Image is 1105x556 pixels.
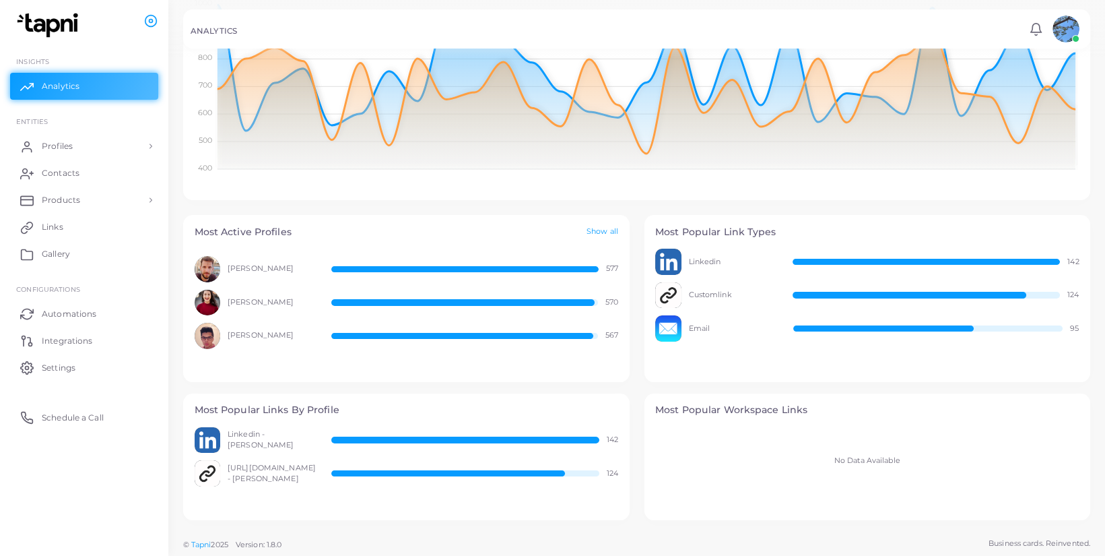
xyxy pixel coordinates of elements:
[197,53,211,62] tspan: 800
[655,226,1079,238] h4: Most Popular Link Types
[16,57,49,65] span: INSIGHTS
[42,140,73,152] span: Profiles
[1067,257,1079,268] span: 142
[989,538,1090,549] span: Business cards. Reinvented.
[10,327,158,354] a: Integrations
[228,463,316,485] span: [URL][DOMAIN_NAME] - [PERSON_NAME]
[195,427,221,454] img: avatar
[195,226,292,238] h4: Most Active Profiles
[587,226,618,238] a: Show all
[228,429,316,451] span: Linkedin - [PERSON_NAME]
[10,354,158,381] a: Settings
[191,540,211,549] a: Tapni
[42,308,96,320] span: Automations
[42,194,80,206] span: Products
[10,214,158,241] a: Links
[42,362,75,374] span: Settings
[42,167,79,179] span: Contacts
[689,323,778,334] span: Email
[195,290,221,316] img: avatar
[655,249,681,275] img: avatar
[228,264,316,274] span: [PERSON_NAME]
[1067,290,1079,301] span: 124
[655,315,681,342] img: avatar
[42,221,63,233] span: Links
[198,80,211,90] tspan: 700
[195,460,221,487] img: avatar
[10,300,158,327] a: Automations
[689,257,778,268] span: Linkedin
[10,241,158,268] a: Gallery
[183,539,281,551] span: ©
[236,540,282,549] span: Version: 1.8.0
[655,404,1079,416] h4: Most Popular Workspace Links
[42,335,92,347] span: Integrations
[211,539,228,551] span: 2025
[42,248,70,260] span: Gallery
[42,80,79,92] span: Analytics
[10,73,158,100] a: Analytics
[228,297,316,308] span: [PERSON_NAME]
[197,162,211,172] tspan: 400
[12,13,87,38] img: logo
[655,282,681,309] img: avatar
[195,404,619,416] h4: Most Popular Links By Profile
[191,26,237,36] h5: ANALYTICS
[195,256,221,282] img: avatar
[10,160,158,187] a: Contacts
[689,290,778,301] span: Customlink
[195,323,221,349] img: avatar
[1048,16,1083,42] a: avatar
[16,117,48,125] span: ENTITIES
[16,285,80,293] span: Configurations
[1052,16,1079,42] img: avatar
[10,404,158,431] a: Schedule a Call
[655,427,1079,495] div: No Data Available
[197,108,211,117] tspan: 600
[607,468,618,479] span: 124
[228,330,316,341] span: [PERSON_NAME]
[42,412,104,424] span: Schedule a Call
[10,133,158,160] a: Profiles
[605,330,618,341] span: 567
[10,187,158,214] a: Products
[1070,323,1079,334] span: 95
[606,264,618,274] span: 577
[605,297,618,308] span: 570
[198,135,211,144] tspan: 500
[607,435,618,445] span: 142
